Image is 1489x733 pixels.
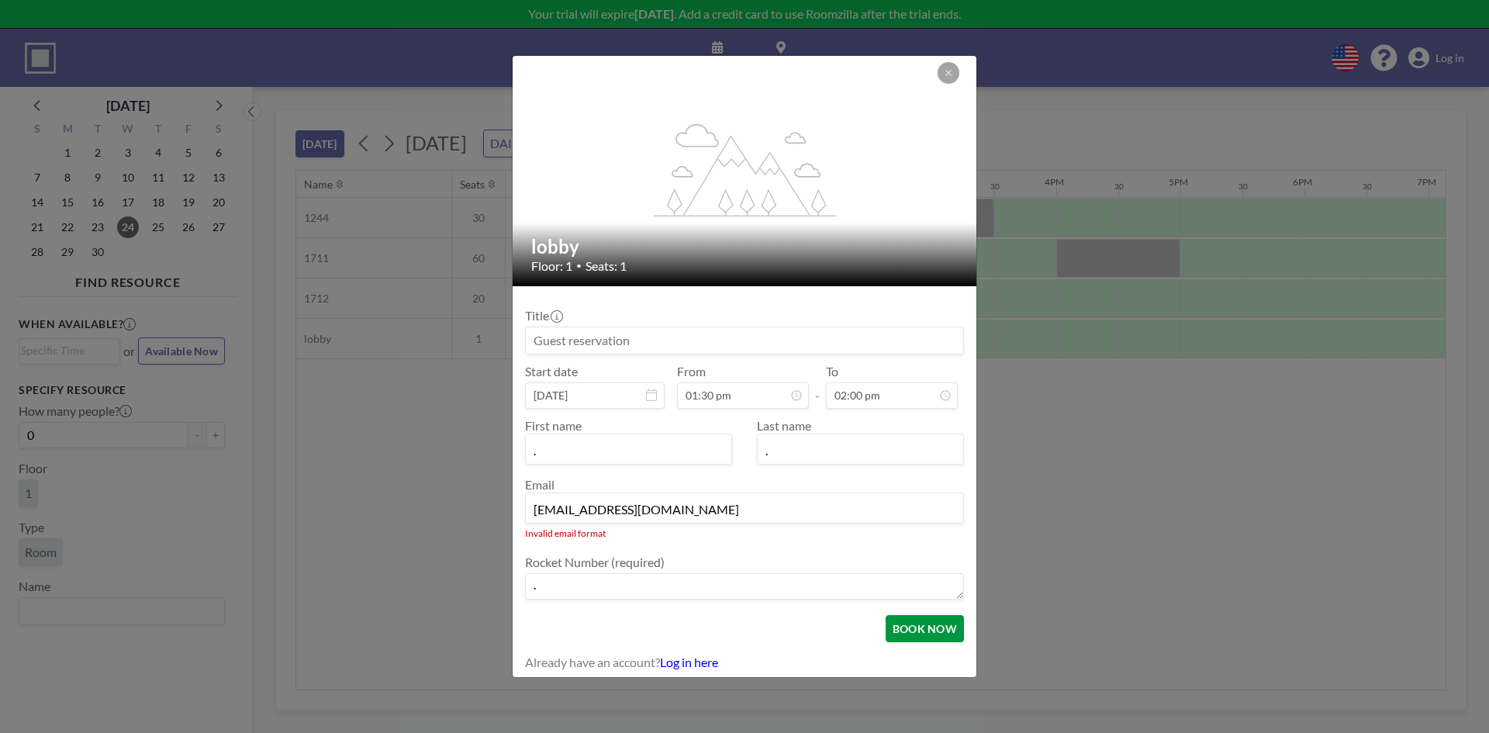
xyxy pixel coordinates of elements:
div: Invalid email format [525,527,964,539]
span: - [815,369,820,403]
g: flex-grow: 1.2; [654,123,837,216]
label: Start date [525,364,578,379]
input: Guest reservation [526,327,963,354]
input: Email [526,496,963,523]
label: First name [525,418,582,433]
label: To [826,364,838,379]
span: Seats: 1 [586,258,627,274]
input: Last name [758,437,963,464]
h2: lobby [531,235,959,258]
button: BOOK NOW [886,615,964,642]
a: Log in here [660,655,718,669]
span: • [576,260,582,271]
label: Email [525,477,554,492]
span: Floor: 1 [531,258,572,274]
span: Already have an account? [525,655,660,670]
label: From [677,364,706,379]
label: Last name [757,418,811,433]
label: Rocket Number (required) [525,555,665,570]
input: First name [526,437,731,464]
label: Title [525,308,561,323]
